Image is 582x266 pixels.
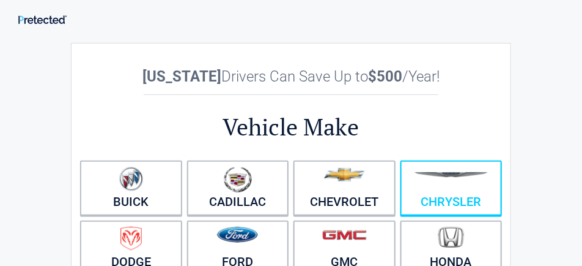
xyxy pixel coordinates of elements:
img: Main Logo [18,15,67,24]
a: Cadillac [187,161,289,216]
a: Buick [80,161,182,216]
h2: Drivers Can Save Up to /Year [78,68,504,85]
img: chevrolet [324,168,365,181]
a: Chrysler [400,161,503,216]
img: gmc [322,230,367,240]
img: dodge [120,227,142,251]
a: Chevrolet [293,161,396,216]
img: honda [438,227,464,248]
img: chrysler [414,172,488,178]
img: cadillac [224,167,252,192]
b: $500 [368,68,402,85]
b: [US_STATE] [142,68,221,85]
h2: Vehicle Make [78,112,504,143]
img: buick [119,167,143,191]
img: ford [217,227,258,243]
